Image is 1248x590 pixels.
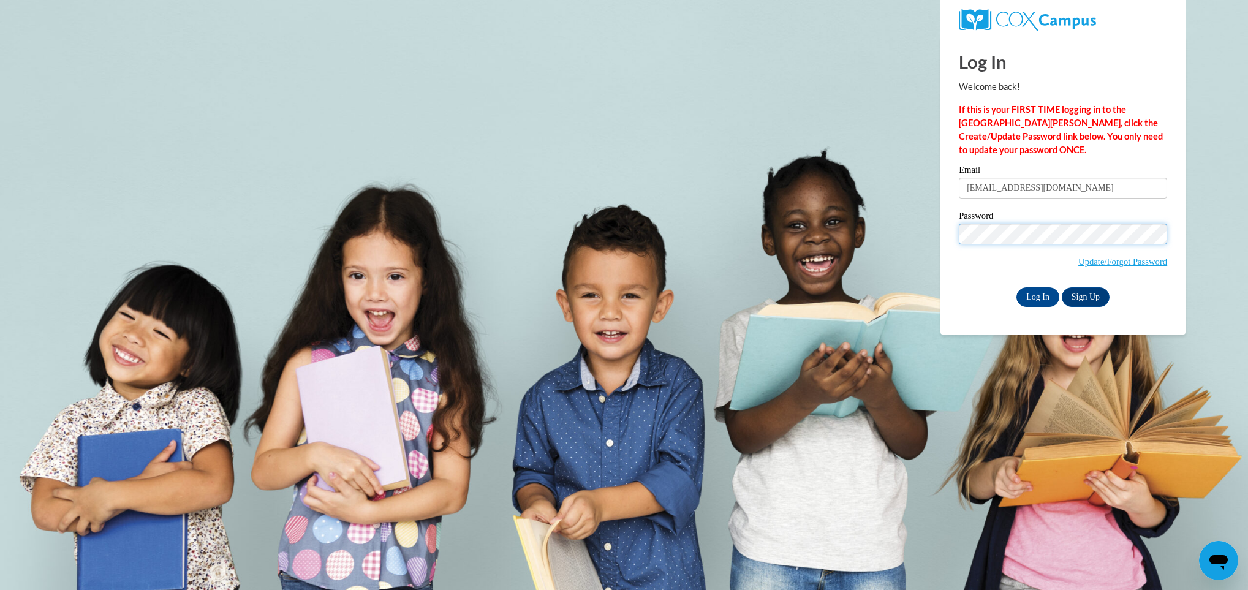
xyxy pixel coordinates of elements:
input: Log In [1016,287,1059,307]
iframe: Button to launch messaging window [1199,541,1238,580]
a: COX Campus [959,9,1167,31]
label: Email [959,165,1167,178]
img: COX Campus [959,9,1096,31]
a: Sign Up [1062,287,1110,307]
strong: If this is your FIRST TIME logging in to the [GEOGRAPHIC_DATA][PERSON_NAME], click the Create/Upd... [959,104,1163,155]
a: Update/Forgot Password [1078,257,1167,267]
label: Password [959,211,1167,224]
h1: Log In [959,49,1167,74]
p: Welcome back! [959,80,1167,94]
